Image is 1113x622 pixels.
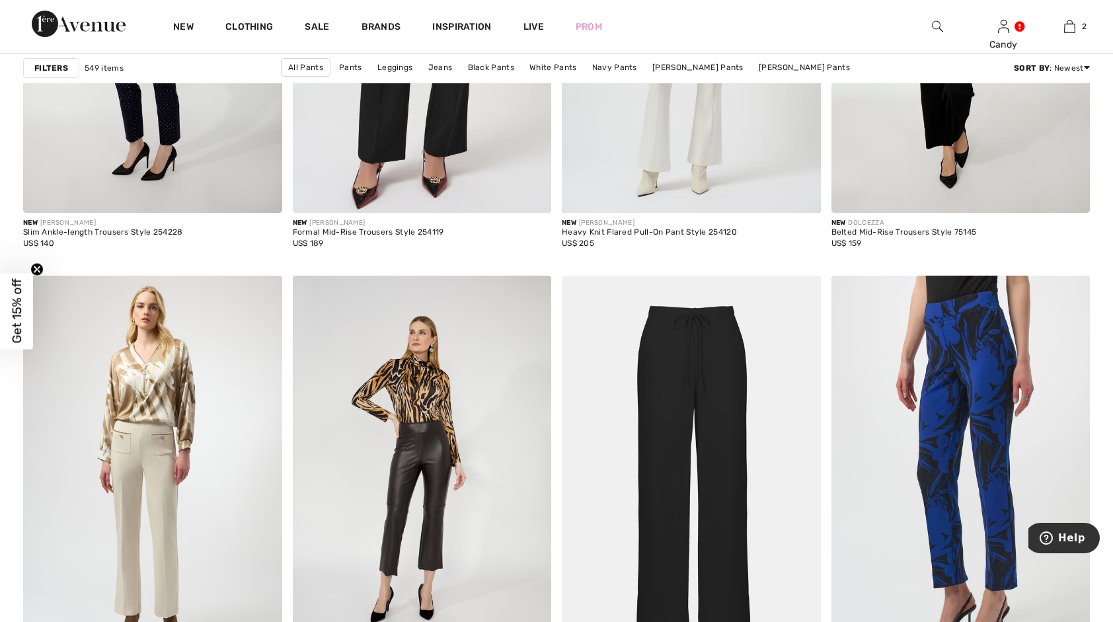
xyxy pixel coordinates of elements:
span: Inspiration [432,21,491,35]
img: 1ère Avenue [32,11,126,37]
a: 2 [1037,19,1102,34]
span: 2 [1082,20,1087,32]
button: Close teaser [30,262,44,276]
span: US$ 159 [831,239,862,248]
span: Get 15% off [9,279,24,344]
span: New [562,219,576,227]
span: 549 items [85,62,124,74]
strong: Sort By [1014,63,1050,73]
a: Jeans [422,59,459,76]
a: Brands [362,21,401,35]
a: [PERSON_NAME] Pants [646,59,750,76]
iframe: Opens a widget where you can find more information [1028,523,1100,556]
span: US$ 189 [293,239,324,248]
strong: Filters [34,62,68,74]
a: All Pants [281,58,330,77]
div: [PERSON_NAME] [293,218,444,228]
div: DOLCEZZA [831,218,977,228]
span: New [23,219,38,227]
a: Leggings [371,59,419,76]
a: Sign In [998,20,1009,32]
div: Belted Mid-Rise Trousers Style 75145 [831,228,977,237]
div: [PERSON_NAME] [23,218,183,228]
div: Formal Mid-Rise Trousers Style 254119 [293,228,444,237]
a: White Pants [523,59,583,76]
div: : Newest [1014,62,1090,74]
div: [PERSON_NAME] [562,218,737,228]
a: Prom [576,20,602,34]
div: Heavy Knit Flared Pull-On Pant Style 254120 [562,228,737,237]
span: New [293,219,307,227]
a: Sale [305,21,329,35]
img: My Bag [1064,19,1075,34]
span: New [831,219,846,227]
div: Candy [971,38,1036,52]
a: Clothing [225,21,273,35]
a: New [173,21,194,35]
img: search the website [932,19,943,34]
a: Black Pants [461,59,521,76]
div: Slim Ankle-length Trousers Style 254228 [23,228,183,237]
a: Live [523,20,544,34]
span: US$ 205 [562,239,594,248]
a: Pants [332,59,369,76]
span: US$ 140 [23,239,54,248]
a: Navy Pants [586,59,644,76]
img: My Info [998,19,1009,34]
a: [PERSON_NAME] Pants [752,59,857,76]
